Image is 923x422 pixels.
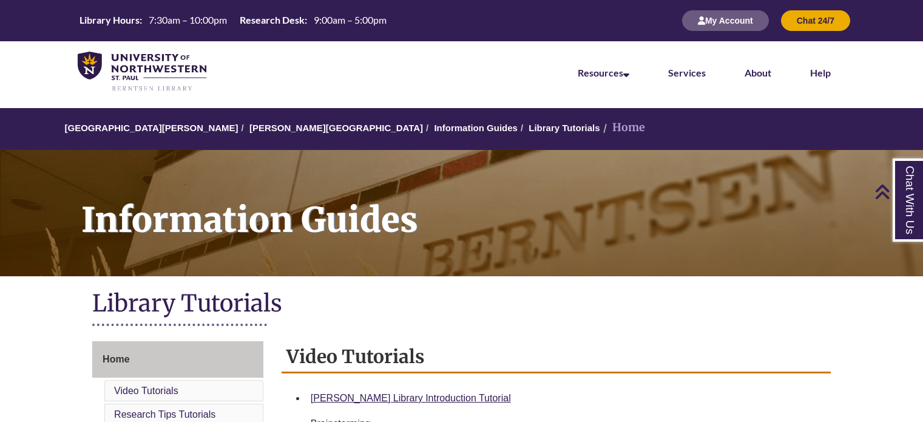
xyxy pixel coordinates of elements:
a: [PERSON_NAME][GEOGRAPHIC_DATA] [249,123,423,133]
a: Services [668,67,706,78]
th: Library Hours: [75,13,144,27]
a: Home [92,341,263,378]
a: [GEOGRAPHIC_DATA][PERSON_NAME] [64,123,238,133]
h1: Library Tutorials [92,288,831,321]
span: 7:30am – 10:00pm [149,14,227,26]
button: My Account [682,10,769,31]
span: Home [103,354,129,364]
button: Chat 24/7 [781,10,850,31]
a: Information Guides [434,123,518,133]
a: Chat 24/7 [781,15,850,26]
a: About [745,67,771,78]
li: Home [600,119,645,137]
a: My Account [682,15,769,26]
a: Library Tutorials [529,123,600,133]
h2: Video Tutorials [282,341,831,373]
a: Research Tips Tutorials [114,409,215,420]
table: Hours Today [75,13,391,27]
a: Back to Top [874,183,920,200]
a: Resources [578,67,629,78]
h1: Information Guides [68,150,923,260]
a: [PERSON_NAME] Library Introduction Tutorial [311,393,511,403]
a: Video Tutorials [114,386,178,396]
span: 9:00am – 5:00pm [314,14,387,26]
img: UNWSP Library Logo [78,52,206,92]
th: Research Desk: [235,13,309,27]
a: Help [810,67,831,78]
a: Hours Today [75,13,391,28]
